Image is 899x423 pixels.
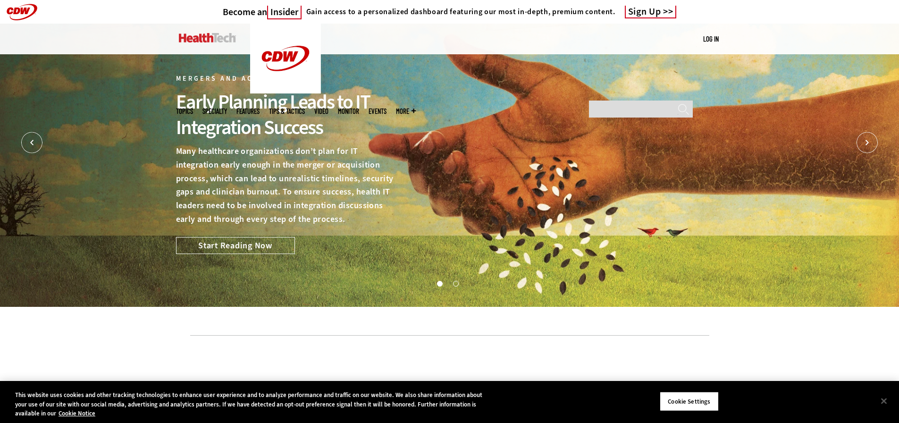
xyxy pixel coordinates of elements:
[660,391,719,411] button: Cookie Settings
[306,7,615,17] h4: Gain access to a personalized dashboard featuring our most in-depth, premium content.
[176,144,395,226] p: Many healthcare organizations don’t plan for IT integration early enough in the merger or acquisi...
[437,281,442,286] button: 1 of 2
[250,24,321,93] img: Home
[453,281,458,286] button: 2 of 2
[703,34,719,43] a: Log in
[223,6,302,18] h3: Become an
[250,86,321,96] a: CDW
[396,108,416,115] span: More
[202,108,227,115] span: Specialty
[625,6,677,18] a: Sign Up
[703,34,719,44] div: User menu
[302,7,615,17] a: Gain access to a personalized dashboard featuring our most in-depth, premium content.
[176,108,193,115] span: Topics
[236,108,260,115] a: Features
[314,108,328,115] a: Video
[59,409,95,417] a: More information about your privacy
[223,6,302,18] a: Become anInsider
[269,108,305,115] a: Tips & Tactics
[176,89,395,140] div: Early Planning Leads to IT Integration Success
[21,132,42,153] button: Prev
[179,33,236,42] img: Home
[874,390,894,411] button: Close
[278,350,622,392] iframe: advertisement
[15,390,495,418] div: This website uses cookies and other tracking technologies to enhance user experience and to analy...
[857,132,878,153] button: Next
[338,108,359,115] a: MonITor
[369,108,386,115] a: Events
[176,237,295,254] a: Start Reading Now
[267,6,302,19] span: Insider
